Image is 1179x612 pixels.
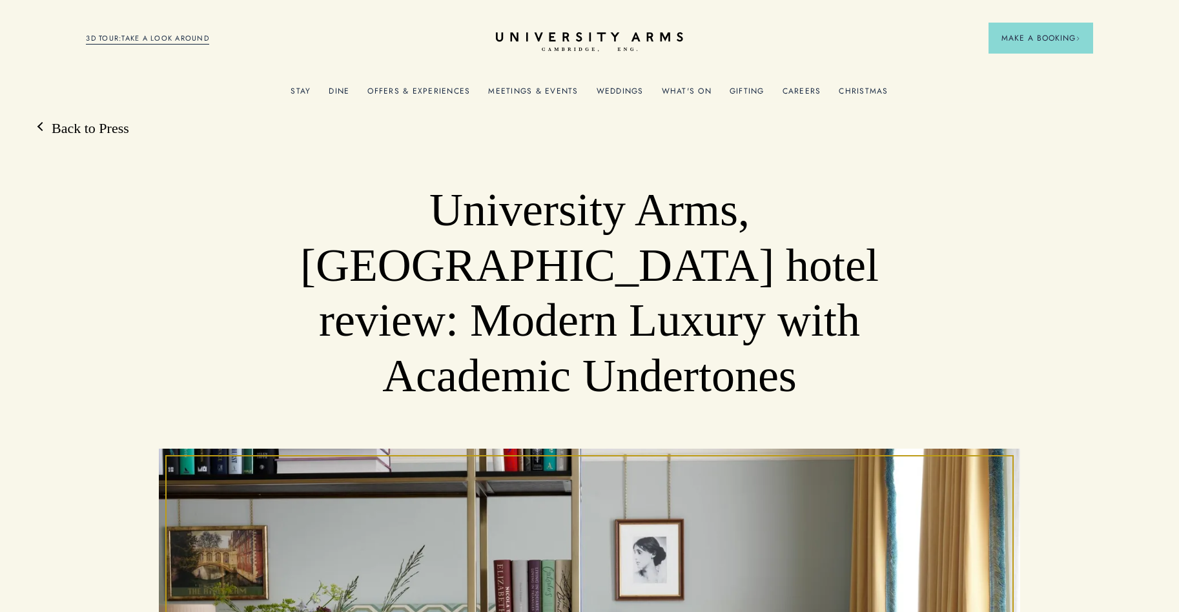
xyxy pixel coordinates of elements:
a: Meetings & Events [488,87,578,103]
a: Christmas [839,87,888,103]
a: Stay [291,87,311,103]
img: Arrow icon [1076,36,1080,41]
a: What's On [662,87,712,103]
button: Make a BookingArrow icon [989,23,1093,54]
span: Make a Booking [1001,32,1080,44]
a: Offers & Experiences [367,87,470,103]
a: Weddings [597,87,644,103]
a: Dine [329,87,349,103]
a: Home [496,32,683,52]
h1: University Arms, [GEOGRAPHIC_DATA] hotel review: Modern Luxury with Academic Undertones [245,183,934,404]
a: Gifting [730,87,764,103]
a: Back to Press [39,119,129,138]
a: 3D TOUR:TAKE A LOOK AROUND [86,33,209,45]
a: Careers [783,87,821,103]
